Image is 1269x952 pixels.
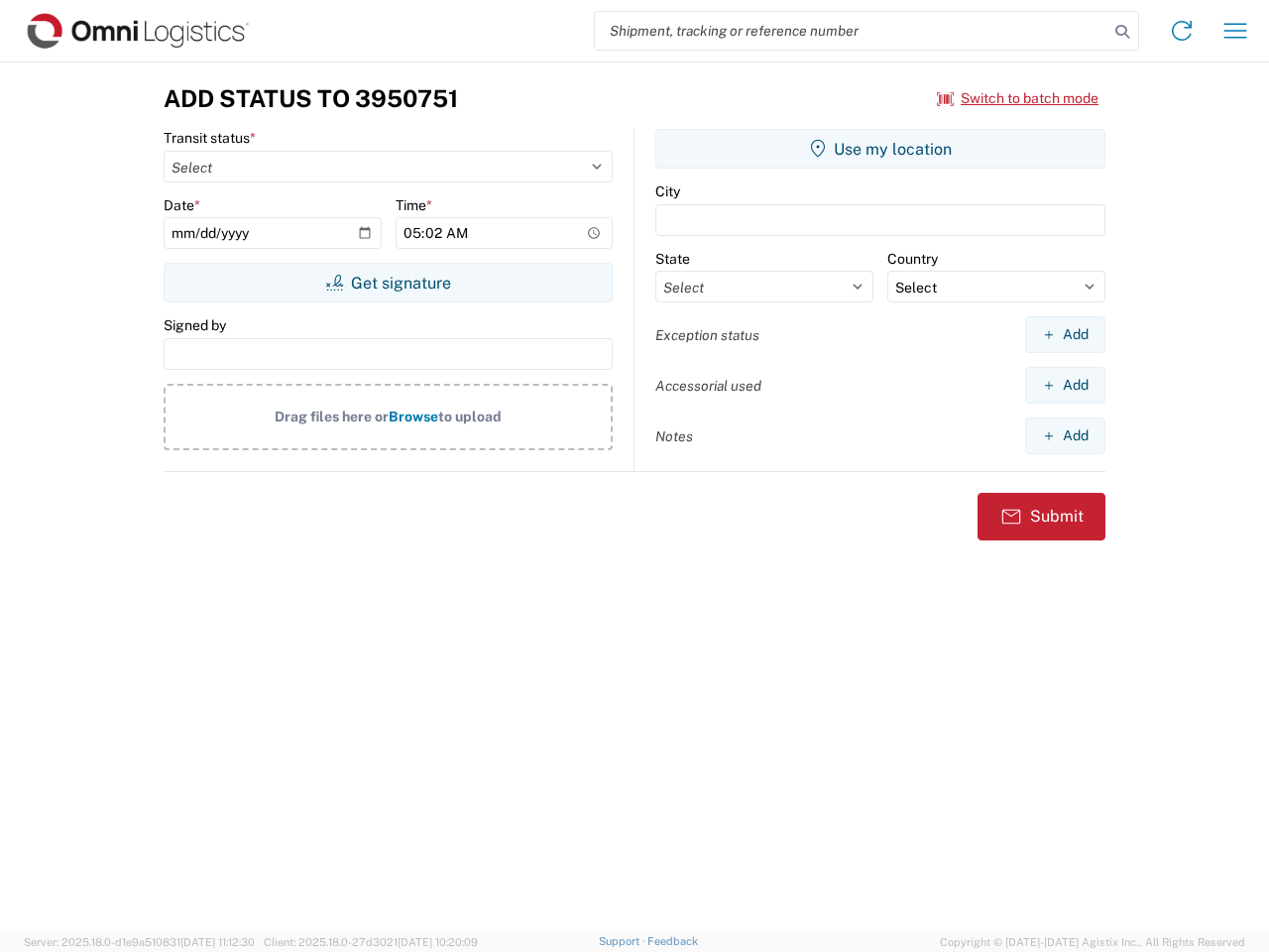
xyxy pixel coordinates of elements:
[1025,417,1105,454] button: Add
[655,182,680,200] label: City
[655,427,693,445] label: Notes
[647,935,698,947] a: Feedback
[389,409,438,424] span: Browse
[1025,367,1105,404] button: Add
[940,933,1245,951] span: Copyright © [DATE]-[DATE] Agistix Inc., All Rights Reserved
[1025,316,1105,353] button: Add
[978,493,1105,540] button: Submit
[164,129,256,147] label: Transit status
[655,377,761,395] label: Accessorial used
[164,196,200,214] label: Date
[937,82,1098,115] button: Switch to batch mode
[164,84,458,113] h3: Add Status to 3950751
[655,250,690,268] label: State
[398,936,478,948] span: [DATE] 10:20:09
[180,936,255,948] span: [DATE] 11:12:30
[164,316,226,334] label: Signed by
[599,935,648,947] a: Support
[655,129,1105,169] button: Use my location
[887,250,938,268] label: Country
[396,196,432,214] label: Time
[264,936,478,948] span: Client: 2025.18.0-27d3021
[164,263,613,302] button: Get signature
[24,936,255,948] span: Server: 2025.18.0-d1e9a510831
[438,409,502,424] span: to upload
[655,326,759,344] label: Exception status
[275,409,389,424] span: Drag files here or
[595,12,1108,50] input: Shipment, tracking or reference number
